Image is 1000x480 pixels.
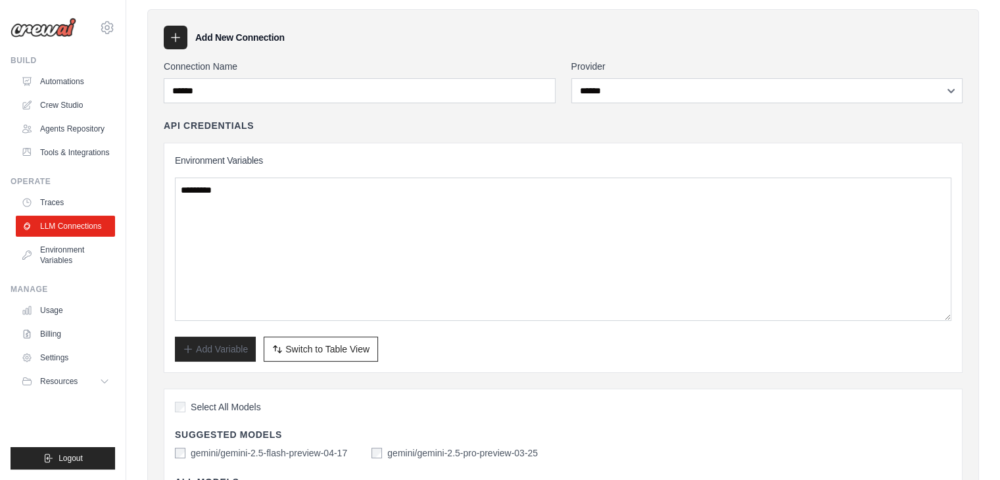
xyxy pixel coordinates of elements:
h4: API Credentials [164,119,254,132]
input: Select All Models [175,402,185,412]
input: gemini/gemini-2.5-pro-preview-03-25 [371,448,382,458]
button: Resources [16,371,115,392]
label: Provider [571,60,963,73]
a: LLM Connections [16,216,115,237]
label: Connection Name [164,60,556,73]
div: Operate [11,176,115,187]
label: gemini/gemini-2.5-flash-preview-04-17 [191,446,347,460]
h4: Suggested Models [175,428,951,441]
button: Logout [11,447,115,469]
a: Crew Studio [16,95,115,116]
a: Billing [16,324,115,345]
a: Environment Variables [16,239,115,271]
a: Traces [16,192,115,213]
a: Automations [16,71,115,92]
img: Logo [11,18,76,37]
div: Manage [11,284,115,295]
a: Settings [16,347,115,368]
h3: Environment Variables [175,154,951,167]
h3: Add New Connection [195,31,285,44]
a: Agents Repository [16,118,115,139]
button: Add Variable [175,337,256,362]
input: gemini/gemini-2.5-flash-preview-04-17 [175,448,185,458]
button: Switch to Table View [264,337,378,362]
label: gemini/gemini-2.5-pro-preview-03-25 [387,446,538,460]
a: Usage [16,300,115,321]
span: Switch to Table View [285,343,369,356]
div: Build [11,55,115,66]
span: Select All Models [191,400,261,414]
span: Logout [59,453,83,464]
a: Tools & Integrations [16,142,115,163]
span: Resources [40,376,78,387]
